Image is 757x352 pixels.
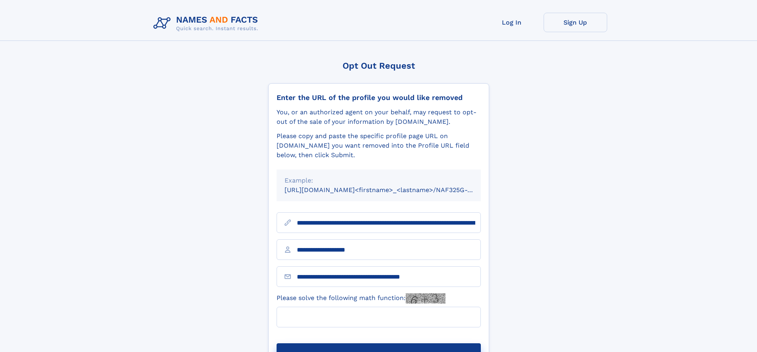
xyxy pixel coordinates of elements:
[285,186,496,194] small: [URL][DOMAIN_NAME]<firstname>_<lastname>/NAF325G-xxxxxxxx
[277,93,481,102] div: Enter the URL of the profile you would like removed
[150,13,265,34] img: Logo Names and Facts
[277,131,481,160] div: Please copy and paste the specific profile page URL on [DOMAIN_NAME] you want removed into the Pr...
[277,108,481,127] div: You, or an authorized agent on your behalf, may request to opt-out of the sale of your informatio...
[480,13,544,32] a: Log In
[277,293,445,304] label: Please solve the following math function:
[544,13,607,32] a: Sign Up
[285,176,473,185] div: Example:
[268,61,489,71] div: Opt Out Request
